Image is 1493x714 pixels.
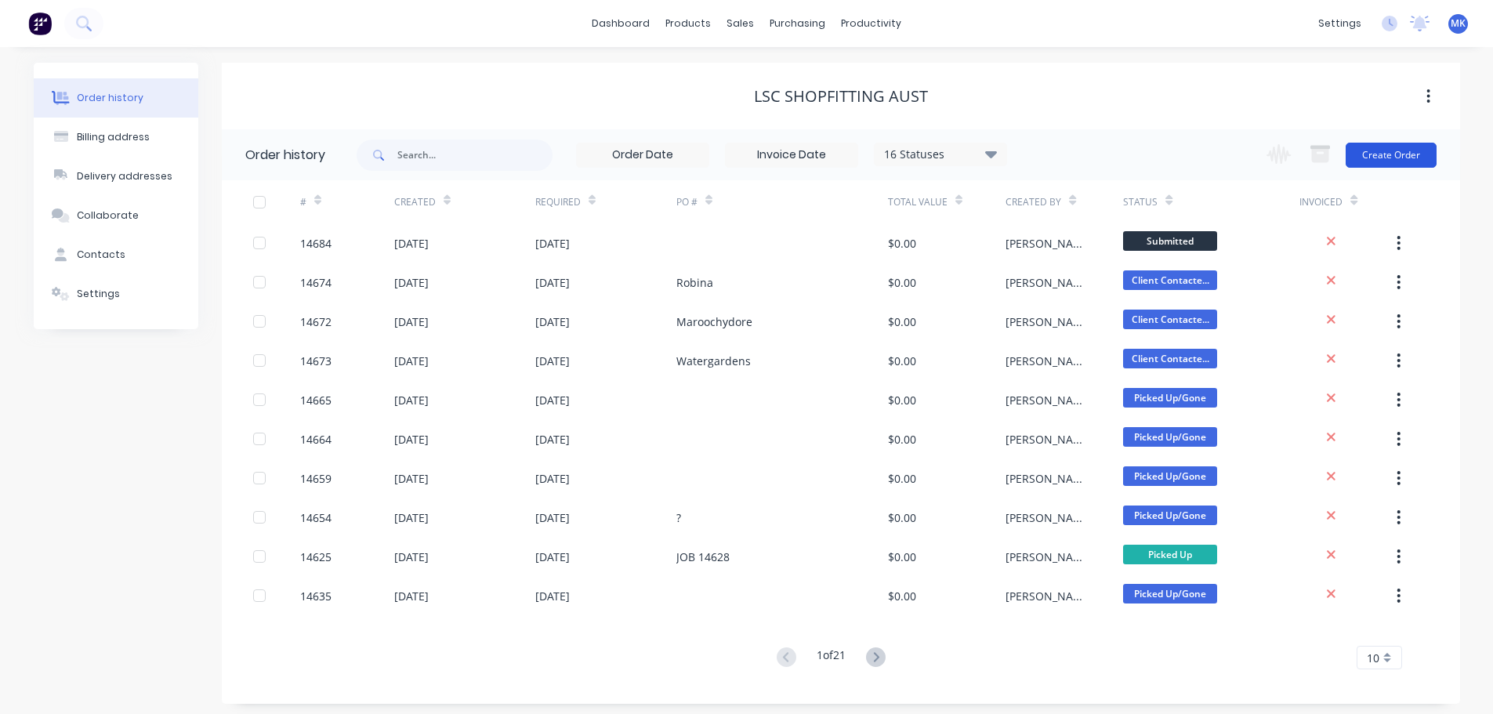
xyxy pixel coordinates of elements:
div: [DATE] [394,353,429,369]
button: Contacts [34,235,198,274]
div: $0.00 [888,431,916,448]
div: 14635 [300,588,332,604]
div: Required [535,195,581,209]
span: Picked Up/Gone [1123,427,1217,447]
span: Client Contacte... [1123,270,1217,290]
input: Search... [397,140,553,171]
div: [PERSON_NAME] [1006,392,1092,408]
div: Created [394,195,436,209]
div: [PERSON_NAME] [1006,353,1092,369]
div: [DATE] [394,392,429,408]
div: productivity [833,12,909,35]
div: PO # [676,180,888,223]
span: MK [1451,16,1466,31]
div: 14659 [300,470,332,487]
div: Billing address [77,130,150,144]
div: [DATE] [394,235,429,252]
div: $0.00 [888,235,916,252]
a: dashboard [584,12,658,35]
span: Picked Up/Gone [1123,388,1217,408]
div: 14673 [300,353,332,369]
div: [DATE] [535,314,570,330]
div: [PERSON_NAME] [1006,588,1092,604]
div: Collaborate [77,208,139,223]
span: Picked Up/Gone [1123,584,1217,603]
div: Watergardens [676,353,751,369]
div: 14654 [300,509,332,526]
span: Picked Up [1123,545,1217,564]
div: Created [394,180,535,223]
button: Create Order [1346,143,1437,168]
div: Settings [77,287,120,301]
div: JOB 14628 [676,549,730,565]
div: 16 Statuses [875,146,1006,163]
span: Client Contacte... [1123,349,1217,368]
div: $0.00 [888,549,916,565]
div: [PERSON_NAME] [1006,431,1092,448]
input: Invoice Date [726,143,857,167]
div: Created By [1006,180,1123,223]
div: [DATE] [394,549,429,565]
div: Status [1123,180,1299,223]
div: [DATE] [535,470,570,487]
div: ? [676,509,681,526]
div: $0.00 [888,353,916,369]
div: 14665 [300,392,332,408]
div: Status [1123,195,1158,209]
div: [PERSON_NAME] [1006,509,1092,526]
button: Collaborate [34,196,198,235]
span: Submitted [1123,231,1217,251]
div: PO # [676,195,698,209]
div: [PERSON_NAME] [1006,314,1092,330]
div: LSC Shopfitting Aust [754,87,928,106]
button: Order history [34,78,198,118]
div: 14672 [300,314,332,330]
div: [DATE] [394,431,429,448]
div: 14664 [300,431,332,448]
div: Order history [245,146,325,165]
div: Invoiced [1299,180,1393,223]
span: Picked Up/Gone [1123,466,1217,486]
button: Billing address [34,118,198,157]
span: Picked Up/Gone [1123,506,1217,525]
div: $0.00 [888,509,916,526]
div: Order history [77,91,143,105]
div: [DATE] [535,392,570,408]
div: [DATE] [394,588,429,604]
div: Contacts [77,248,125,262]
div: [DATE] [535,431,570,448]
div: [DATE] [394,274,429,291]
div: 14625 [300,549,332,565]
div: products [658,12,719,35]
div: settings [1310,12,1369,35]
div: 14674 [300,274,332,291]
div: [DATE] [535,353,570,369]
div: [PERSON_NAME] [1006,274,1092,291]
div: # [300,180,394,223]
div: [PERSON_NAME] [1006,549,1092,565]
input: Order Date [577,143,708,167]
div: Maroochydore [676,314,752,330]
div: $0.00 [888,314,916,330]
div: [PERSON_NAME] [1006,470,1092,487]
div: # [300,195,306,209]
div: [DATE] [535,549,570,565]
button: Settings [34,274,198,314]
span: 10 [1367,650,1379,666]
div: $0.00 [888,392,916,408]
div: 1 of 21 [817,647,846,669]
div: Total Value [888,180,1006,223]
div: $0.00 [888,274,916,291]
div: Created By [1006,195,1061,209]
div: Invoiced [1299,195,1343,209]
button: Delivery addresses [34,157,198,196]
div: $0.00 [888,470,916,487]
div: [DATE] [535,588,570,604]
div: [PERSON_NAME] [1006,235,1092,252]
div: [DATE] [535,509,570,526]
div: [DATE] [394,314,429,330]
div: [DATE] [535,235,570,252]
img: Factory [28,12,52,35]
div: Robina [676,274,713,291]
span: Client Contacte... [1123,310,1217,329]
